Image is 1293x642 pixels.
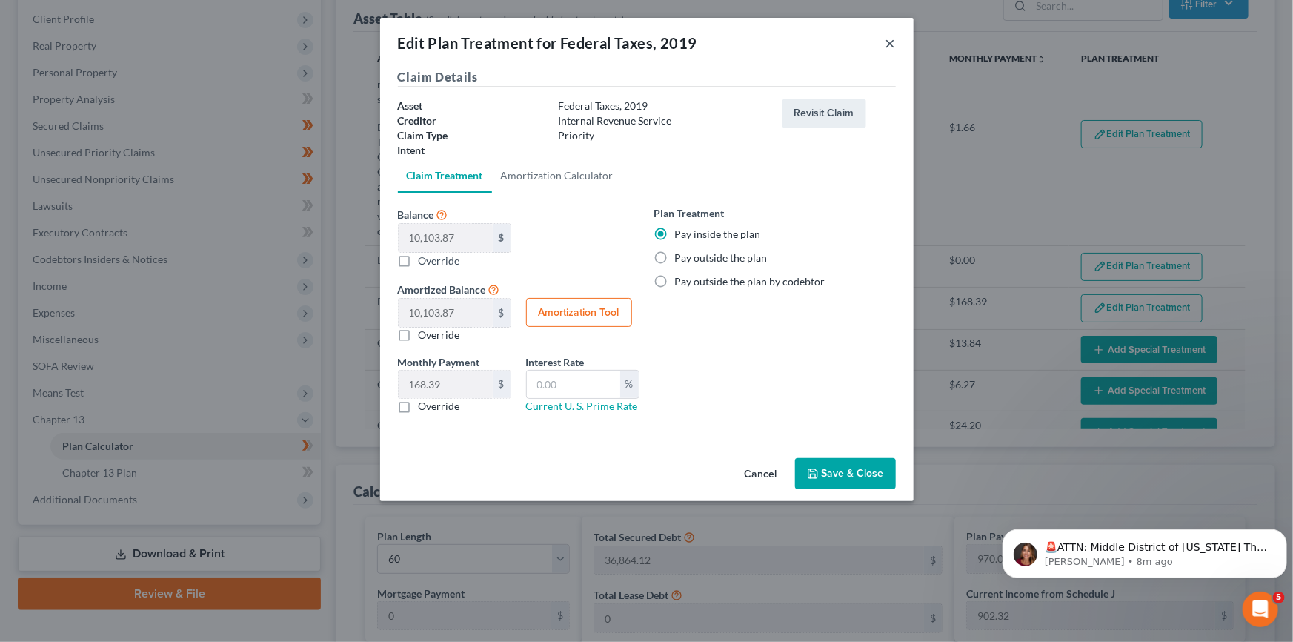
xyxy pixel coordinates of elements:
input: 0.00 [399,371,493,399]
div: Internal Revenue Service [551,113,775,128]
div: Creditor [390,113,551,128]
label: Pay outside the plan by codebtor [675,274,825,289]
button: Save & Close [795,458,896,489]
div: $ [493,224,511,252]
div: Edit Plan Treatment for Federal Taxes, 2019 [398,33,697,53]
span: 5 [1273,592,1285,603]
div: Asset [390,99,551,113]
h5: Claim Details [398,68,896,87]
input: 0.00 [399,299,493,327]
label: Pay outside the plan [675,251,768,265]
input: 0.00 [527,371,620,399]
input: Balance $ Override [399,224,493,252]
button: Revisit Claim [782,99,866,128]
iframe: Intercom live chat [1243,592,1278,627]
label: Override [419,399,460,414]
a: Current U. S. Prime Rate [526,400,638,412]
div: Federal Taxes, 2019 [551,99,775,113]
button: Amortization Tool [526,298,632,328]
div: $ [493,371,511,399]
a: Claim Treatment [398,158,492,193]
div: Claim Type [390,128,551,143]
label: Interest Rate [526,354,585,370]
div: Priority [551,128,775,143]
div: $ [493,299,511,327]
span: Amortized Balance [398,283,486,296]
label: Override [419,253,460,268]
iframe: Intercom notifications message [997,498,1293,602]
span: Balance [398,208,434,221]
div: Intent [390,143,551,158]
label: Monthly Payment [398,354,480,370]
a: Amortization Calculator [492,158,622,193]
label: Pay inside the plan [675,227,761,242]
label: Plan Treatment [654,205,725,221]
label: Override [419,328,460,342]
div: % [620,371,639,399]
button: Cancel [733,460,789,489]
button: × [885,34,896,52]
